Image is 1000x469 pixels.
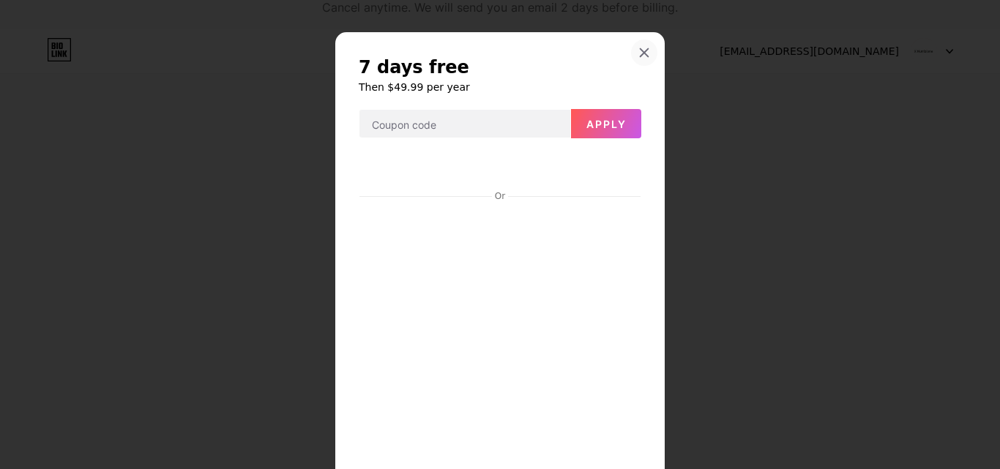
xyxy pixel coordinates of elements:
[359,56,469,79] span: 7 days free
[571,109,641,138] button: Apply
[359,151,641,186] iframe: Secure payment button frame
[586,118,627,130] span: Apply
[492,190,508,202] div: Or
[359,110,570,139] input: Coupon code
[359,80,641,94] h6: Then $49.99 per year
